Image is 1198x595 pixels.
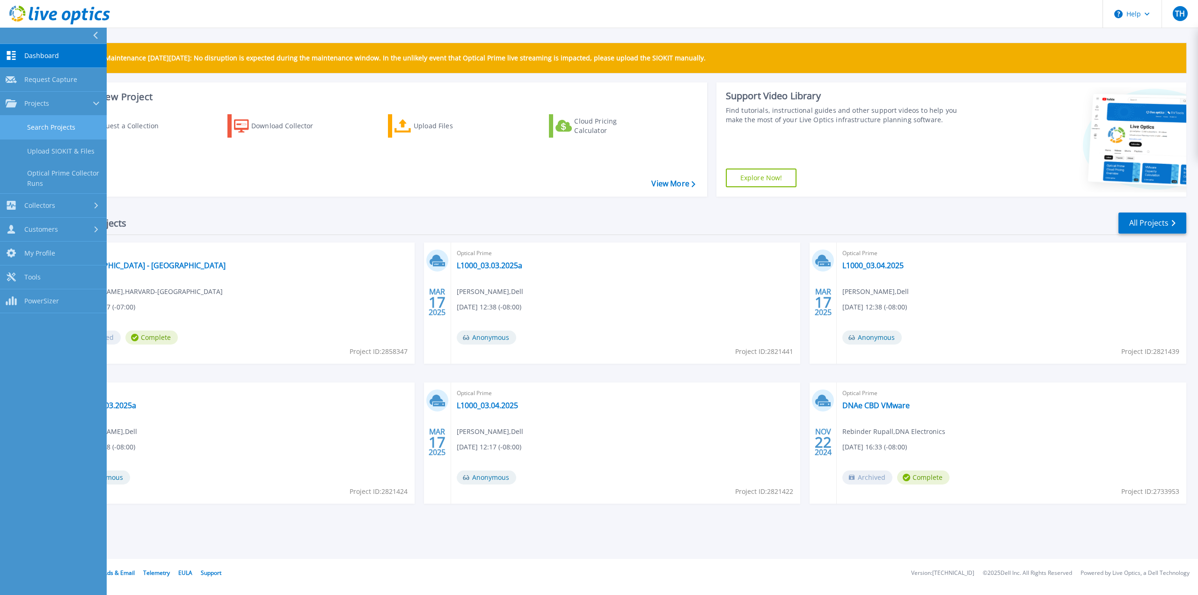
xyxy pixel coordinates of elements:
a: Cloud Pricing Calculator [549,114,653,138]
div: Request a Collection [93,117,168,135]
span: [PERSON_NAME] , Dell [842,286,909,297]
span: Optical Prime [71,248,409,258]
div: MAR 2025 [428,425,446,459]
span: Project ID: 2821439 [1121,346,1179,357]
a: DNAe CBD VMware [842,401,910,410]
li: Powered by Live Optics, a Dell Technology [1081,570,1190,576]
span: Customers [24,225,58,234]
a: L1000_03.04.2025 [457,401,518,410]
span: TH [1175,10,1185,17]
div: NOV 2024 [814,425,832,459]
a: Download Collector [227,114,332,138]
span: Project ID: 2821424 [350,486,408,497]
span: Archived [842,470,892,485]
a: Ads & Email [103,569,135,577]
div: Upload Files [414,117,489,135]
span: Anonymous [457,331,516,345]
p: Scheduled Maintenance [DATE][DATE]: No disruption is expected during the maintenance window. In t... [70,54,706,62]
span: Project ID: 2858347 [350,346,408,357]
span: PowerSizer [24,297,59,305]
span: Project ID: 2821441 [735,346,793,357]
div: MAR 2025 [814,285,832,319]
span: 17 [815,298,832,306]
a: L1000_03.03.2025a [457,261,522,270]
span: Optical Prime [457,248,795,258]
span: [DATE] 12:38 (-08:00) [842,302,907,312]
span: Collectors [24,201,55,210]
h3: Start a New Project [66,92,695,102]
a: All Projects [1118,213,1186,234]
span: Optical Prime [842,248,1181,258]
span: Dashboard [24,51,59,60]
a: Support [201,569,221,577]
span: [DATE] 16:33 (-08:00) [842,442,907,452]
span: 17 [429,438,446,446]
div: Support Video Library [726,90,969,102]
span: Tools [24,273,41,281]
span: Complete [897,470,950,485]
span: Request Capture [24,75,77,84]
li: © 2025 Dell Inc. All Rights Reserved [983,570,1072,576]
span: Optical Prime [842,388,1181,398]
span: Projects [24,99,49,108]
a: Explore Now! [726,169,797,187]
li: Version: [TECHNICAL_ID] [911,570,974,576]
span: Optical Prime [71,388,409,398]
a: [GEOGRAPHIC_DATA] - [GEOGRAPHIC_DATA] [71,261,226,270]
a: Telemetry [143,569,170,577]
a: L1000_03.04.2025 [842,261,904,270]
a: Upload Files [388,114,492,138]
div: Download Collector [251,117,326,135]
div: Cloud Pricing Calculator [574,117,649,135]
span: [DATE] 12:17 (-08:00) [457,442,521,452]
a: Request a Collection [66,114,171,138]
span: [DATE] 12:38 (-08:00) [457,302,521,312]
span: Optical Prime [457,388,795,398]
span: My Profile [24,249,55,257]
span: [PERSON_NAME] , HARVARD-[GEOGRAPHIC_DATA] [71,286,223,297]
div: Find tutorials, instructional guides and other support videos to help you make the most of your L... [726,106,969,125]
span: Complete [125,331,178,345]
span: 17 [429,298,446,306]
span: Project ID: 2733953 [1121,486,1179,497]
span: 22 [815,438,832,446]
span: Anonymous [842,331,902,345]
div: MAR 2025 [428,285,446,319]
span: Project ID: 2821422 [735,486,793,497]
span: [PERSON_NAME] , Dell [457,286,523,297]
span: Rebinder Rupall , DNA Electronics [842,426,945,437]
span: Anonymous [457,470,516,485]
span: [PERSON_NAME] , Dell [457,426,523,437]
a: EULA [178,569,192,577]
a: View More [651,179,695,188]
